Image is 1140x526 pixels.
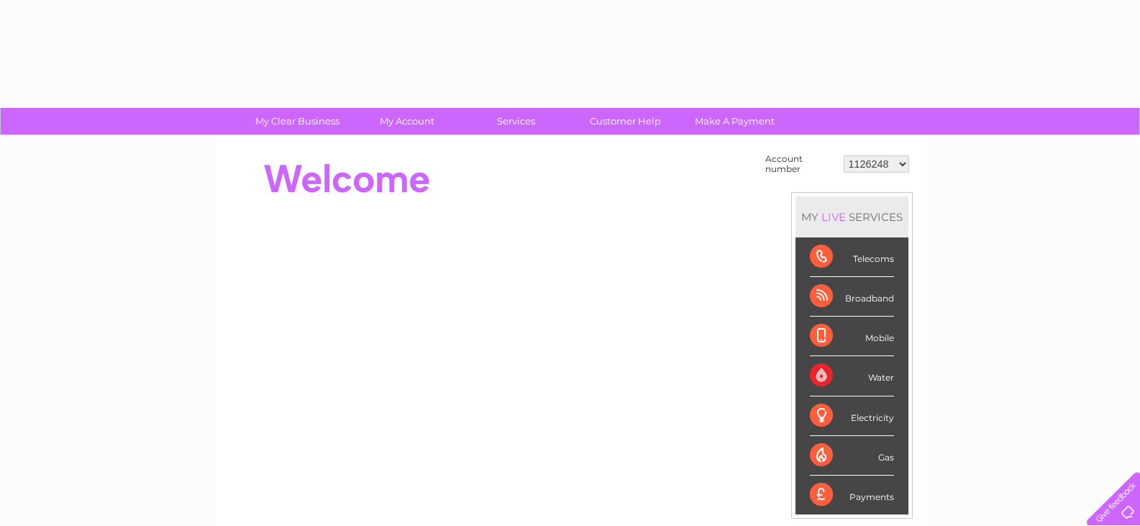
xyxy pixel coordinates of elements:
[810,476,894,514] div: Payments
[818,210,849,224] div: LIVE
[810,317,894,356] div: Mobile
[566,108,685,135] a: Customer Help
[795,196,908,237] div: MY SERVICES
[457,108,575,135] a: Services
[762,150,840,178] td: Account number
[238,108,357,135] a: My Clear Business
[347,108,466,135] a: My Account
[810,277,894,317] div: Broadband
[675,108,794,135] a: Make A Payment
[810,436,894,476] div: Gas
[810,396,894,436] div: Electricity
[810,356,894,396] div: Water
[810,237,894,277] div: Telecoms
